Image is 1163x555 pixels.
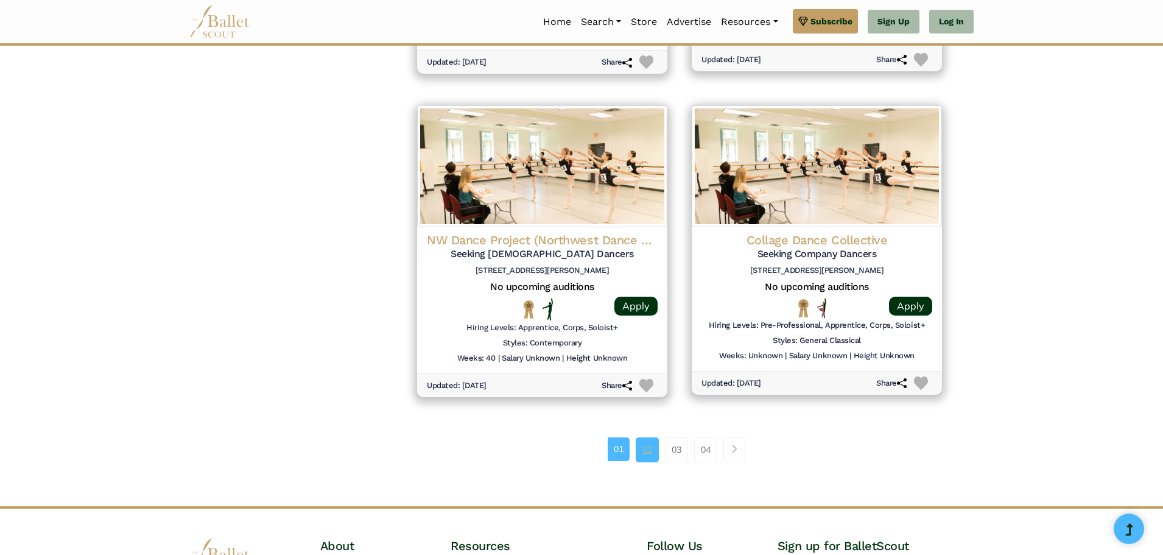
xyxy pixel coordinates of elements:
[451,538,647,554] h4: Resources
[719,351,782,361] h6: Weeks: Unknown
[716,9,782,35] a: Resources
[608,437,630,461] a: 01
[466,323,618,333] h6: Hiring Levels: Apprentice, Corps, Soloist+
[636,437,659,462] a: 02
[602,381,632,391] h6: Share
[854,351,915,361] h6: Height Unknown
[694,437,717,462] a: 04
[876,55,907,65] h6: Share
[692,105,942,227] img: Logo
[647,538,778,554] h4: Follow Us
[576,9,626,35] a: Search
[614,297,658,316] a: Apply
[778,538,974,554] h4: Sign up for BalletScout
[427,232,658,248] h4: NW Dance Project (Northwest Dance Project)
[796,299,811,317] img: National
[538,9,576,35] a: Home
[701,232,932,248] h4: Collage Dance Collective
[789,351,847,361] h6: Salary Unknown
[639,379,653,393] img: Heart
[701,281,932,294] h5: No upcoming auditions
[566,353,627,364] h6: Height Unknown
[701,55,761,65] h6: Updated: [DATE]
[868,10,919,34] a: Sign Up
[798,15,808,28] img: gem.svg
[503,338,581,348] h6: Styles: Contemporary
[562,353,564,364] h6: |
[914,376,928,391] img: Heart
[639,55,653,69] img: Heart
[502,353,560,364] h6: Salary Unknown
[427,281,658,294] h5: No upcoming auditions
[701,266,932,276] h6: [STREET_ADDRESS][PERSON_NAME]
[427,381,487,391] h6: Updated: [DATE]
[665,437,688,462] a: 03
[914,53,928,67] img: Heart
[662,9,716,35] a: Advertise
[602,57,632,68] h6: Share
[773,336,861,346] h6: Styles: General Classical
[608,437,752,462] nav: Page navigation example
[427,266,658,276] h6: [STREET_ADDRESS][PERSON_NAME]
[817,299,826,318] img: All
[709,320,925,331] h6: Hiring Levels: Pre-Professional, Apprentice, Corps, Soloist+
[849,351,851,361] h6: |
[701,248,932,261] h5: Seeking Company Dancers
[417,105,667,227] img: Logo
[457,353,496,364] h6: Weeks: 40
[543,299,553,320] img: Flat
[889,297,932,316] a: Apply
[810,15,852,28] span: Subscribe
[793,9,858,34] a: Subscribe
[785,351,787,361] h6: |
[626,9,662,35] a: Store
[929,10,974,34] a: Log In
[427,57,487,68] h6: Updated: [DATE]
[320,538,451,554] h4: About
[701,378,761,389] h6: Updated: [DATE]
[521,300,536,319] img: National
[498,353,500,364] h6: |
[876,378,907,389] h6: Share
[427,248,658,261] h5: Seeking [DEMOGRAPHIC_DATA] Dancers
